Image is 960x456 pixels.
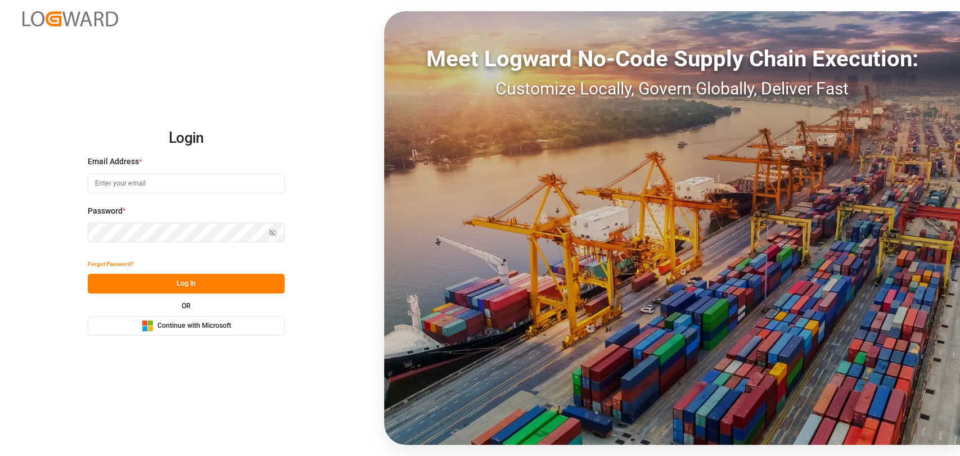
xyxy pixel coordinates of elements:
[182,303,191,309] small: OR
[22,11,118,26] img: Logward_new_orange.png
[88,254,134,274] button: Forgot Password?
[88,156,139,168] span: Email Address
[88,316,285,336] button: Continue with Microsoft
[88,174,285,193] input: Enter your email
[88,120,285,156] h2: Login
[384,76,960,101] div: Customize Locally, Govern Globally, Deliver Fast
[88,205,123,217] span: Password
[384,42,960,76] div: Meet Logward No-Code Supply Chain Execution:
[157,321,231,331] span: Continue with Microsoft
[88,274,285,294] button: Log In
